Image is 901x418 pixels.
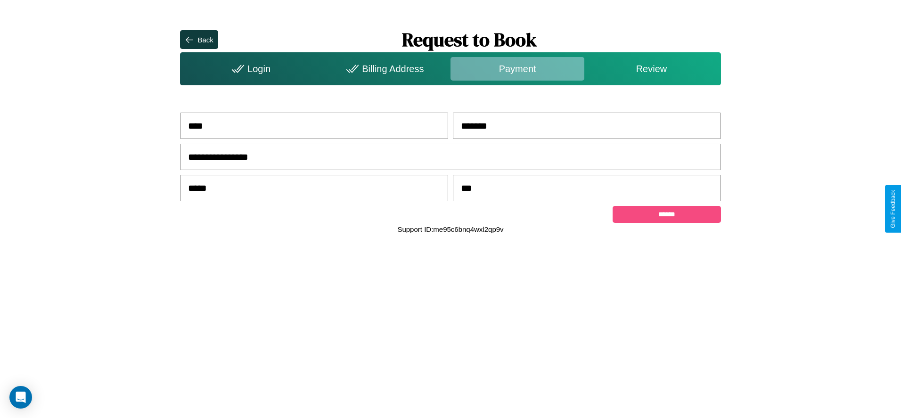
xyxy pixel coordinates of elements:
div: Review [584,57,718,81]
p: Support ID: me95c6bnq4wxl2qp9v [397,223,503,236]
div: Open Intercom Messenger [9,386,32,409]
div: Payment [450,57,584,81]
h1: Request to Book [218,27,721,52]
div: Billing Address [317,57,450,81]
div: Login [182,57,316,81]
div: Back [197,36,213,44]
div: Give Feedback [890,190,896,228]
button: Back [180,30,218,49]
